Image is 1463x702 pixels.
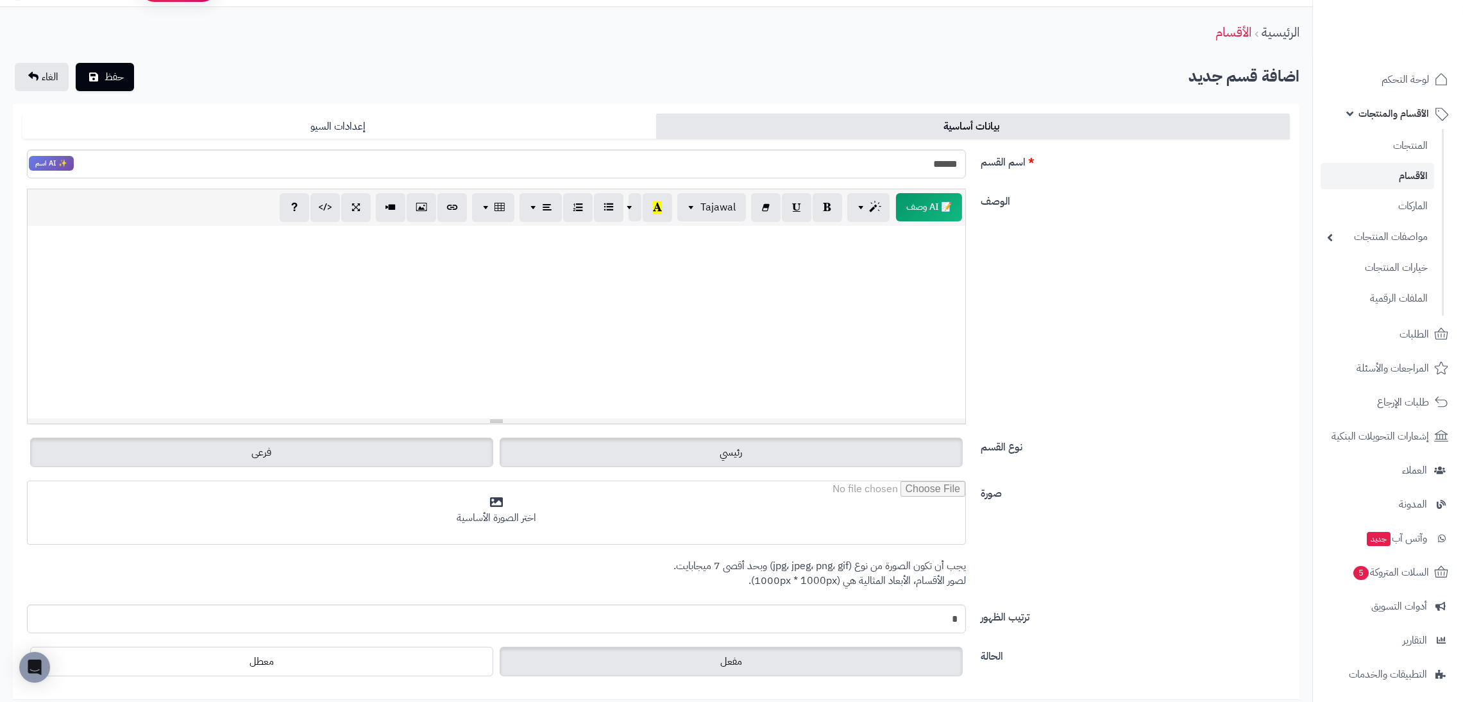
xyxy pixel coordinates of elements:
a: مواصفات المنتجات [1321,223,1434,251]
a: التطبيقات والخدمات [1321,659,1455,690]
label: ترتيب الظهور [976,604,1295,625]
a: السلات المتروكة5 [1321,557,1455,588]
a: الماركات [1321,193,1434,220]
span: المدونة [1399,495,1427,513]
span: السلات المتروكة [1352,563,1429,581]
span: أدوات التسويق [1371,597,1427,615]
span: وآتس آب [1366,529,1427,547]
span: Tajawal [700,200,736,215]
button: حفظ [76,63,134,91]
span: مفعل [720,654,742,669]
span: حفظ [105,69,124,85]
a: لوحة التحكم [1321,64,1455,95]
a: وآتس آبجديد [1321,523,1455,554]
a: الغاء [15,63,69,91]
a: طلبات الإرجاع [1321,387,1455,418]
a: التقارير [1321,625,1455,656]
span: معطل [249,654,274,669]
span: المراجعات والأسئلة [1357,359,1429,377]
button: Tajawal [677,193,746,221]
span: إشعارات التحويلات البنكية [1332,427,1429,445]
span: 5 [1353,566,1369,580]
a: أدوات التسويق [1321,591,1455,622]
label: اسم القسم [976,150,1295,170]
a: الأقسام [1215,22,1251,42]
span: التطبيقات والخدمات [1349,665,1427,683]
p: يجب أن تكون الصورة من نوع (jpg، jpeg، png، gif) وبحد أقصى 7 ميجابايت. لصور الأقسام، الأبعاد المثا... [27,559,966,588]
a: الأقسام [1321,163,1434,189]
span: رئيسي [720,445,743,460]
a: العملاء [1321,455,1455,486]
span: جديد [1367,532,1391,546]
a: إعدادات السيو [22,114,656,139]
div: Open Intercom Messenger [19,652,50,683]
img: logo-2.png [1376,35,1451,62]
span: الغاء [42,69,58,85]
span: الأقسام والمنتجات [1358,105,1429,123]
a: خيارات المنتجات [1321,254,1434,282]
span: طلبات الإرجاع [1377,393,1429,411]
a: الطلبات [1321,319,1455,350]
a: إشعارات التحويلات البنكية [1321,421,1455,452]
span: العملاء [1402,461,1427,479]
a: الملفات الرقمية [1321,285,1434,312]
a: المدونة [1321,489,1455,520]
b: اضافة قسم جديد [1188,65,1299,88]
span: انقر لاستخدام رفيقك الذكي [29,156,74,171]
span: فرعى [252,445,272,460]
label: الحالة [976,644,1295,664]
a: بيانات أساسية [656,114,1290,139]
span: انقر لاستخدام رفيقك الذكي [896,193,962,221]
label: نوع القسم [976,434,1295,455]
a: الرئيسية [1262,22,1299,42]
a: المراجعات والأسئلة [1321,353,1455,384]
a: المنتجات [1321,132,1434,160]
span: التقارير [1403,631,1427,649]
span: الطلبات [1400,325,1429,343]
label: الوصف [976,189,1295,209]
label: صورة [976,481,1295,501]
span: لوحة التحكم [1382,71,1429,89]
